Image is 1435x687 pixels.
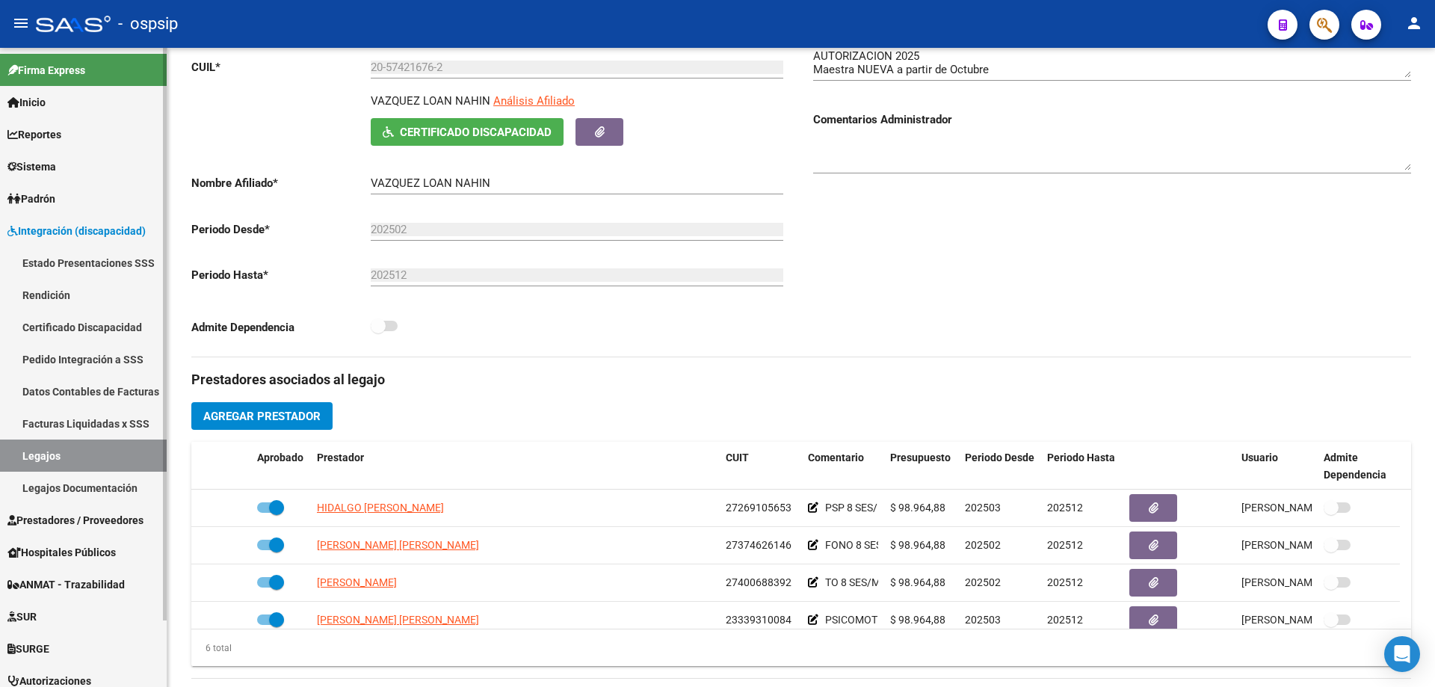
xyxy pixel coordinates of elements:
[7,576,125,593] span: ANMAT - Trazabilidad
[251,442,311,491] datatable-header-cell: Aprobado
[726,539,791,551] span: 27374626146
[371,118,564,146] button: Certificado Discapacidad
[118,7,178,40] span: - ospsip
[1047,539,1083,551] span: 202512
[808,452,864,463] span: Comentario
[965,502,1001,514] span: 202503
[890,539,945,551] span: $ 98.964,88
[1047,576,1083,588] span: 202512
[890,502,945,514] span: $ 98.964,88
[191,640,232,656] div: 6 total
[884,442,959,491] datatable-header-cell: Presupuesto
[317,576,397,588] span: [PERSON_NAME]
[7,62,85,78] span: Firma Express
[7,223,146,239] span: Integración (discapacidad)
[203,410,321,423] span: Agregar Prestador
[825,539,907,551] span: FONO 8 SES/MES
[890,452,951,463] span: Presupuesto
[726,502,791,514] span: 27269105653
[493,94,575,108] span: Análisis Afiliado
[825,576,892,588] span: TO 8 SES/MES
[959,442,1041,491] datatable-header-cell: Periodo Desde
[890,614,945,626] span: $ 98.964,88
[726,614,791,626] span: 23339310084
[965,452,1034,463] span: Periodo Desde
[191,267,371,283] p: Periodo Hasta
[191,319,371,336] p: Admite Dependencia
[825,502,898,514] span: PSP 8 SES/MES
[1047,614,1083,626] span: 202512
[1241,502,1359,514] span: [PERSON_NAME] [DATE]
[7,544,116,561] span: Hospitales Públicos
[965,539,1001,551] span: 202502
[191,175,371,191] p: Nombre Afiliado
[7,126,61,143] span: Reportes
[1047,452,1115,463] span: Periodo Hasta
[1241,452,1278,463] span: Usuario
[726,576,791,588] span: 27400688392
[1241,576,1359,588] span: [PERSON_NAME] [DATE]
[7,158,56,175] span: Sistema
[1235,442,1318,491] datatable-header-cell: Usuario
[890,576,945,588] span: $ 98.964,88
[317,502,444,514] span: HIDALGO [PERSON_NAME]
[12,14,30,32] mat-icon: menu
[7,609,37,625] span: SUR
[191,369,1411,390] h3: Prestadores asociados al legajo
[7,641,49,657] span: SURGE
[1384,636,1420,672] div: Open Intercom Messenger
[7,191,55,207] span: Padrón
[317,452,364,463] span: Prestador
[1241,614,1359,626] span: [PERSON_NAME] [DATE]
[825,614,948,626] span: PSICOMOTRICIDAD/8 SES
[191,59,371,76] p: CUIL
[1318,442,1400,491] datatable-header-cell: Admite Dependencia
[317,614,479,626] span: [PERSON_NAME] [PERSON_NAME]
[802,442,884,491] datatable-header-cell: Comentario
[813,111,1411,128] h3: Comentarios Administrador
[400,126,552,139] span: Certificado Discapacidad
[311,442,720,491] datatable-header-cell: Prestador
[1324,452,1386,481] span: Admite Dependencia
[726,452,749,463] span: CUIT
[720,442,802,491] datatable-header-cell: CUIT
[371,93,490,109] p: VAZQUEZ LOAN NAHIN
[191,402,333,430] button: Agregar Prestador
[965,576,1001,588] span: 202502
[1405,14,1423,32] mat-icon: person
[317,539,479,551] span: [PERSON_NAME] [PERSON_NAME]
[1041,442,1123,491] datatable-header-cell: Periodo Hasta
[1241,539,1359,551] span: [PERSON_NAME] [DATE]
[7,94,46,111] span: Inicio
[191,221,371,238] p: Periodo Desde
[257,452,303,463] span: Aprobado
[7,512,143,529] span: Prestadores / Proveedores
[1047,502,1083,514] span: 202512
[965,614,1001,626] span: 202503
